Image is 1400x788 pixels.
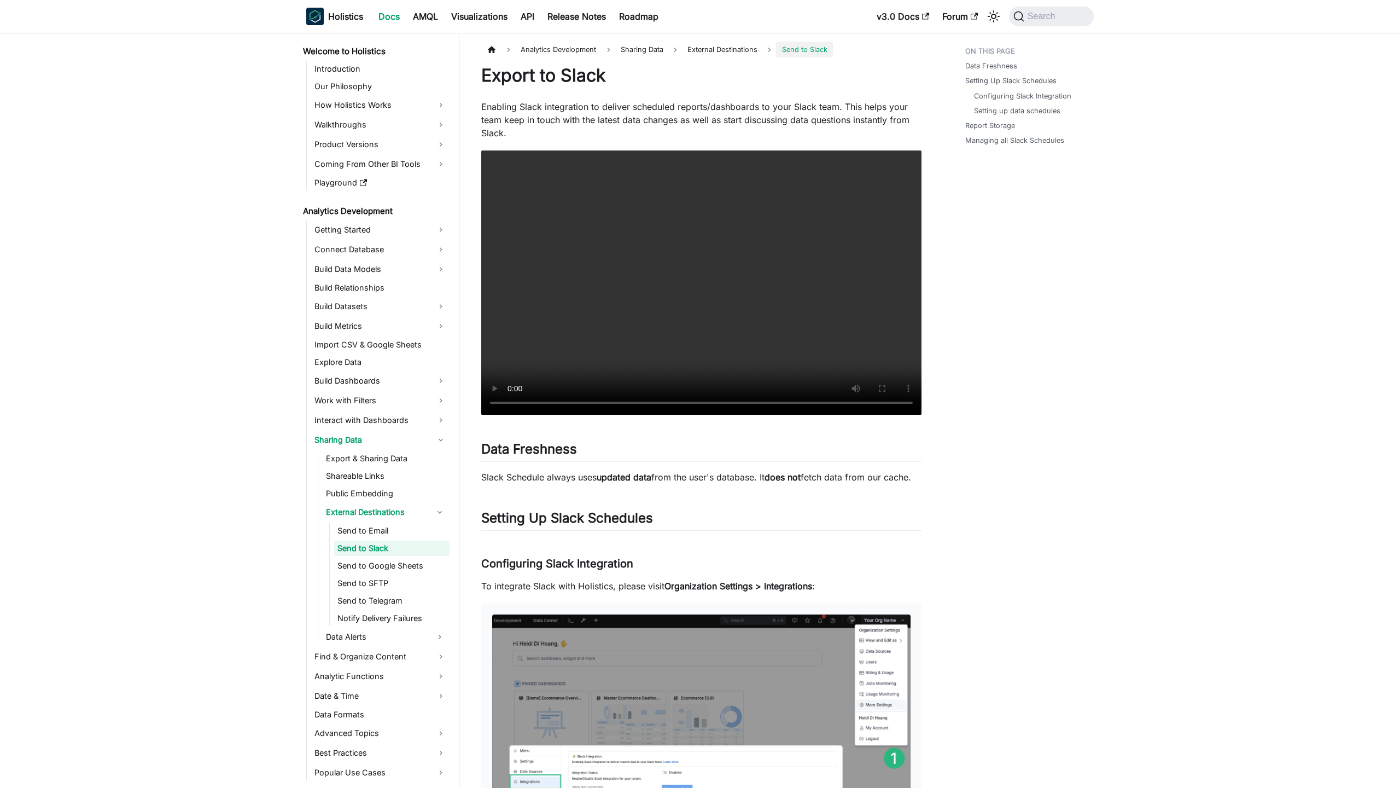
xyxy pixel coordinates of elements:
[311,725,450,742] a: Advanced Topics
[481,557,921,571] h3: Configuring Slack Integration
[328,10,363,23] b: Holistics
[870,8,936,25] a: v3.0 Docs
[965,76,1057,86] a: Setting Up Slack Schedules
[311,298,450,315] a: Build Datasets
[306,8,324,25] img: Holistics
[300,44,450,59] a: Welcome to Holistics
[311,412,450,429] a: Interact with Dashboards
[334,593,450,609] a: Send to Telegram
[334,611,450,626] a: Notify Delivery Failures
[300,204,450,219] a: Analytics Development
[481,510,921,531] h2: Setting Up Slack Schedules
[430,503,450,521] button: Collapse sidebar category 'External Destinations'
[311,116,450,134] a: Walkthroughs
[306,8,363,25] a: HolisticsHolisticsHolistics
[1009,7,1094,26] button: Search (Command+K)
[965,61,1017,71] a: Data Freshness
[445,8,514,25] a: Visualizations
[311,668,450,685] a: Analytic Functions
[776,42,832,57] span: Send to Slack
[965,120,1015,131] a: Report Storage
[311,241,450,258] a: Connect Database
[481,441,921,462] h2: Data Freshness
[1024,11,1062,21] span: Search
[311,355,450,370] a: Explore Data
[334,523,450,538] a: Send to Email
[311,337,450,352] a: Import CSV & Google Sheets
[311,648,450,665] a: Find & Organize Content
[334,558,450,573] a: Send to Google Sheets
[311,221,450,239] a: Getting Started
[682,42,763,57] a: External Destinations
[323,628,430,646] a: Data Alerts
[323,451,450,466] a: Export & Sharing Data
[311,392,450,409] a: Work with Filters
[985,8,1002,25] button: Switch between dark and light mode (currently system mode)
[541,8,612,25] a: Release Notes
[481,42,921,57] nav: Breadcrumbs
[664,581,812,592] strong: Organization Settings > Integrations
[965,135,1064,146] a: Managing all Slack Schedules
[295,33,459,788] nav: Docs sidebar
[311,136,450,153] a: Product Versions
[311,687,450,705] a: Date & Time
[311,764,450,781] a: Popular Use Cases
[311,96,450,114] a: How Holistics Works
[765,472,801,483] strong: does not
[311,79,450,94] a: Our Philosophy
[612,8,665,25] a: Roadmap
[481,65,921,86] h1: Export to Slack
[481,471,921,484] p: Slack Schedule always uses from the user's database. It fetch data from our cache.
[334,541,450,556] a: Send to Slack
[311,260,450,278] a: Build Data Models
[481,150,921,415] video: Your browser does not support embedding video, but you can .
[311,707,450,722] a: Data Formats
[311,280,450,296] a: Build Relationships
[430,628,450,646] button: Expand sidebar category 'Data Alerts'
[974,106,1060,116] a: Setting up data schedules
[936,8,984,25] a: Forum
[481,42,502,57] a: Home page
[323,503,430,521] a: External Destinations
[311,61,450,77] a: Introduction
[311,317,450,335] a: Build Metrics
[597,472,651,483] strong: updated data
[372,8,406,25] a: Docs
[311,372,450,390] a: Build Dashboards
[311,175,450,190] a: Playground
[514,8,541,25] a: API
[974,91,1071,101] a: Configuring Slack Integration
[323,468,450,484] a: Shareable Links
[615,42,669,57] span: Sharing Data
[515,42,602,57] span: Analytics Development
[311,155,450,173] a: Coming From Other BI Tools
[687,45,757,54] span: External Destinations
[406,8,445,25] a: AMQL
[311,431,450,449] a: Sharing Data
[311,744,450,762] a: Best Practices
[481,580,921,593] p: To integrate Slack with Holistics, please visit :
[323,486,450,501] a: Public Embedding
[334,576,450,591] a: Send to SFTP
[481,100,921,140] p: Enabling Slack integration to deliver scheduled reports/dashboards to your Slack team. This helps...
